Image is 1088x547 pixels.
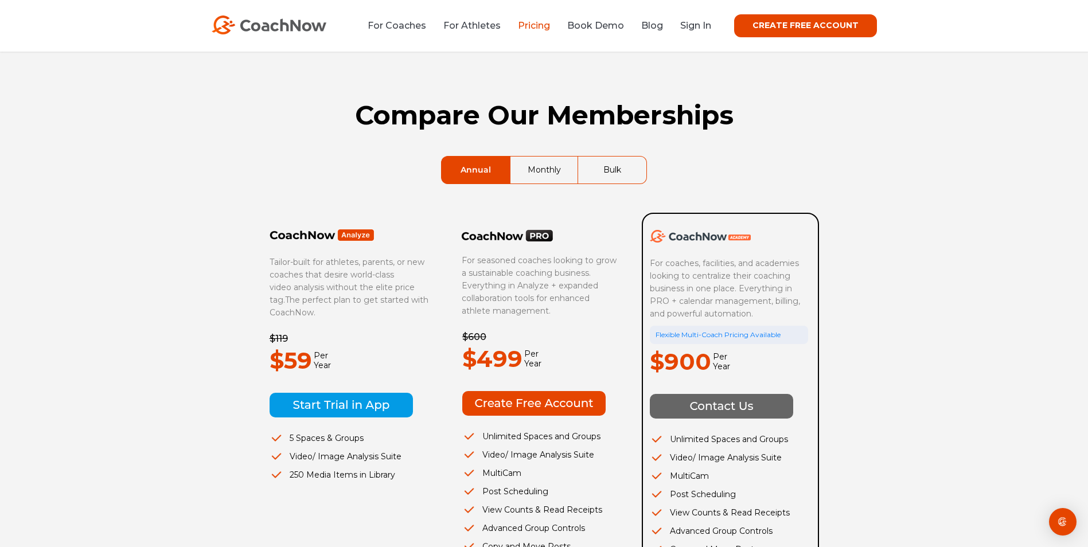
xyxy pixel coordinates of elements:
[680,20,711,31] a: Sign In
[510,157,578,183] a: Monthly
[522,349,541,369] span: Per Year
[462,391,606,416] img: Create Free Account
[443,20,501,31] a: For Athletes
[270,295,428,318] span: The perfect plan to get started with CoachNow.
[462,467,621,479] li: MultiCam
[368,20,426,31] a: For Coaches
[650,230,751,243] img: CoachNow Academy Logo
[567,20,624,31] a: Book Demo
[650,451,808,464] li: Video/ Image Analysis Suite
[270,333,288,344] del: $119
[462,448,621,461] li: Video/ Image Analysis Suite
[650,258,802,319] span: For coaches, facilities, and academies looking to centralize their coaching business in one place...
[650,525,808,537] li: Advanced Group Controls
[650,344,711,380] p: $900
[711,352,730,372] span: Per Year
[270,229,375,241] img: Frame
[462,229,553,242] img: CoachNow PRO Logo Black
[270,432,428,444] li: 5 Spaces & Groups
[641,20,663,31] a: Blog
[269,100,820,131] h1: Compare Our Memberships
[462,341,522,377] p: $499
[212,15,326,34] img: CoachNow Logo
[442,157,510,183] a: Annual
[518,20,550,31] a: Pricing
[734,14,877,37] a: CREATE FREE ACCOUNT
[650,488,808,501] li: Post Scheduling
[270,393,413,417] img: Start Trial in App
[270,257,424,305] span: Tailor-built for athletes, parents, or new coaches that desire world-class video analysis without...
[462,503,621,516] li: View Counts & Read Receipts
[462,522,621,534] li: Advanced Group Controls
[650,470,808,482] li: MultiCam
[650,394,793,419] img: Contact Us
[650,506,808,519] li: View Counts & Read Receipts
[270,468,428,481] li: 250 Media Items in Library
[270,343,312,378] p: $59
[462,430,621,443] li: Unlimited Spaces and Groups
[462,331,486,342] del: $600
[270,450,428,463] li: Video/ Image Analysis Suite
[578,157,646,183] a: Bulk
[650,326,808,344] div: Flexible Multi-Coach Pricing Available
[462,485,621,498] li: Post Scheduling
[1049,508,1077,536] div: Open Intercom Messenger
[312,351,331,370] span: Per Year
[650,433,808,446] li: Unlimited Spaces and Groups
[462,254,620,317] p: For seasoned coaches looking to grow a sustainable coaching business. Everything in Analyze + exp...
